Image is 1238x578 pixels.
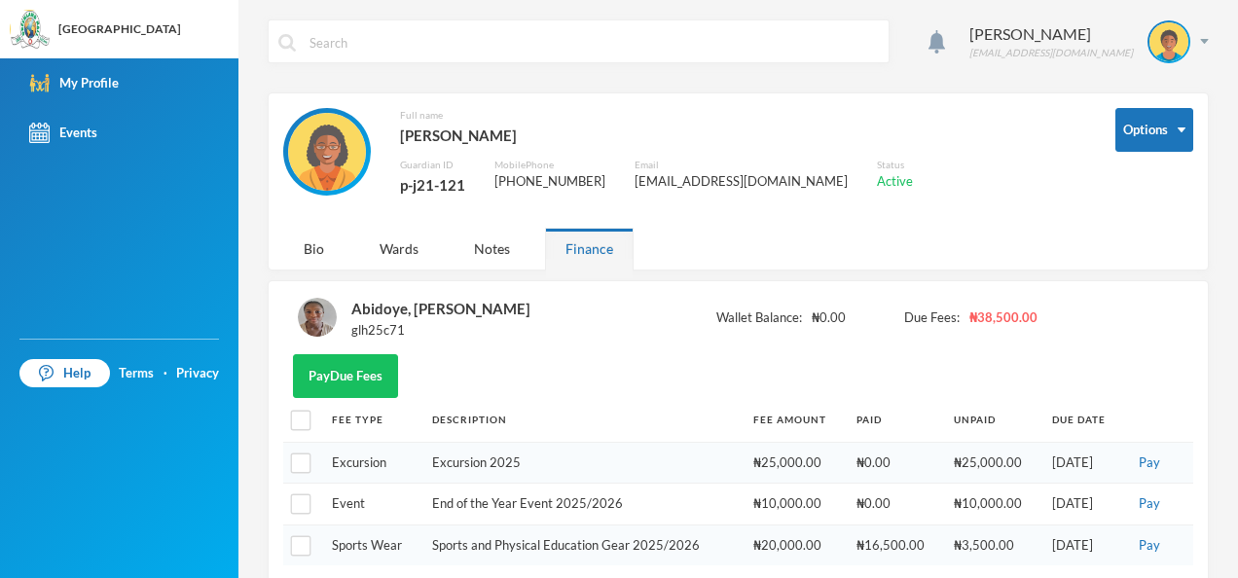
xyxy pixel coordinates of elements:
td: ₦10,000.00 [944,484,1042,525]
img: search [278,34,296,52]
button: Options [1115,108,1193,152]
div: p-j21-121 [400,172,465,198]
td: ₦25,000.00 [944,442,1042,484]
div: [PERSON_NAME] [400,123,913,148]
div: glh25c71 [351,321,530,341]
td: ₦16,500.00 [847,524,945,565]
span: ₦38,500.00 [969,308,1038,328]
div: [PHONE_NUMBER] [494,172,605,192]
button: PayDue Fees [293,354,398,398]
span: ₦0.00 [812,308,846,328]
span: Wallet Balance: [716,308,802,328]
img: logo [11,11,50,50]
img: STUDENT [298,298,337,337]
td: End of the Year Event 2025/2026 [422,484,744,525]
td: Excursion 2025 [422,442,744,484]
button: Pay [1133,535,1166,557]
div: [GEOGRAPHIC_DATA] [58,20,181,38]
img: GUARDIAN [288,113,366,191]
td: Excursion [322,442,422,484]
div: [EMAIL_ADDRESS][DOMAIN_NAME] [635,172,848,192]
span: Due Fees: [904,308,960,328]
th: Fee Amount [744,398,847,442]
img: STUDENT [1149,22,1188,61]
div: Active [877,172,913,192]
div: My Profile [29,73,119,93]
td: Sports Wear [322,524,422,565]
div: Email [635,158,848,172]
th: Unpaid [944,398,1042,442]
div: Guardian ID [400,158,465,172]
th: Paid [847,398,945,442]
td: ₦10,000.00 [744,484,847,525]
div: Finance [545,228,634,270]
div: Notes [454,228,530,270]
td: Event [322,484,422,525]
div: Mobile Phone [494,158,605,172]
a: Help [19,359,110,388]
td: [DATE] [1042,524,1124,565]
th: Due Date [1042,398,1124,442]
div: · [164,364,167,383]
td: [DATE] [1042,484,1124,525]
td: ₦0.00 [847,484,945,525]
th: Fee Type [322,398,422,442]
button: Pay [1133,493,1166,515]
input: Search [308,20,879,64]
div: Status [877,158,913,172]
div: Events [29,123,97,143]
div: Full name [400,108,913,123]
div: Wards [359,228,439,270]
a: Terms [119,364,154,383]
td: ₦20,000.00 [744,524,847,565]
td: ₦3,500.00 [944,524,1042,565]
td: ₦0.00 [847,442,945,484]
div: [EMAIL_ADDRESS][DOMAIN_NAME] [969,46,1133,60]
th: Description [422,398,744,442]
td: Sports and Physical Education Gear 2025/2026 [422,524,744,565]
button: Pay [1133,452,1166,474]
div: Abidoye, [PERSON_NAME] [351,296,530,321]
div: Bio [283,228,345,270]
td: ₦25,000.00 [744,442,847,484]
td: [DATE] [1042,442,1124,484]
div: [PERSON_NAME] [969,22,1133,46]
a: Privacy [176,364,219,383]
